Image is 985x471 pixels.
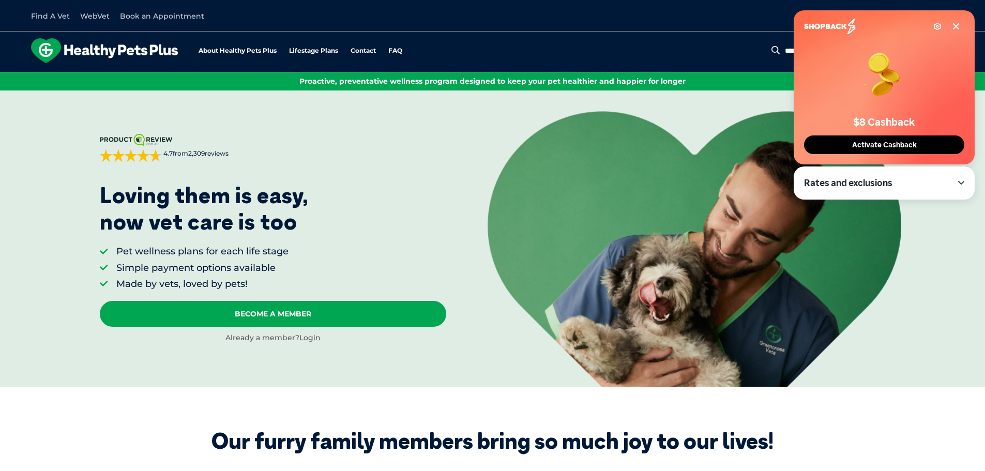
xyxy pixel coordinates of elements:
li: Pet wellness plans for each life stage [116,245,289,258]
a: About Healthy Pets Plus [199,48,277,54]
a: 4.7from2,309reviews [100,134,446,162]
img: <p>Loving them is easy, <br /> now vet care is too</p> [488,111,901,386]
div: 4.7 out of 5 stars [100,149,162,162]
a: FAQ [388,48,402,54]
span: 2,309 reviews [188,149,229,157]
a: Lifestage Plans [289,48,338,54]
span: Proactive, preventative wellness program designed to keep your pet healthier and happier for longer [299,77,686,86]
a: WebVet [80,11,110,21]
img: hpp-logo [31,38,178,63]
a: Book an Appointment [120,11,204,21]
a: Become A Member [100,301,446,327]
a: Find A Vet [31,11,70,21]
div: Our furry family members bring so much joy to our lives! [211,428,774,454]
div: Already a member? [100,333,446,343]
li: Made by vets, loved by pets! [116,278,289,291]
li: Simple payment options available [116,262,289,275]
a: Login [299,333,321,342]
span: from [162,149,229,158]
p: Loving them is easy, now vet care is too [100,183,309,235]
strong: 4.7 [163,149,173,157]
a: Contact [351,48,376,54]
a: Call Us1800 738 775 [841,8,954,23]
button: Search [769,45,782,55]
